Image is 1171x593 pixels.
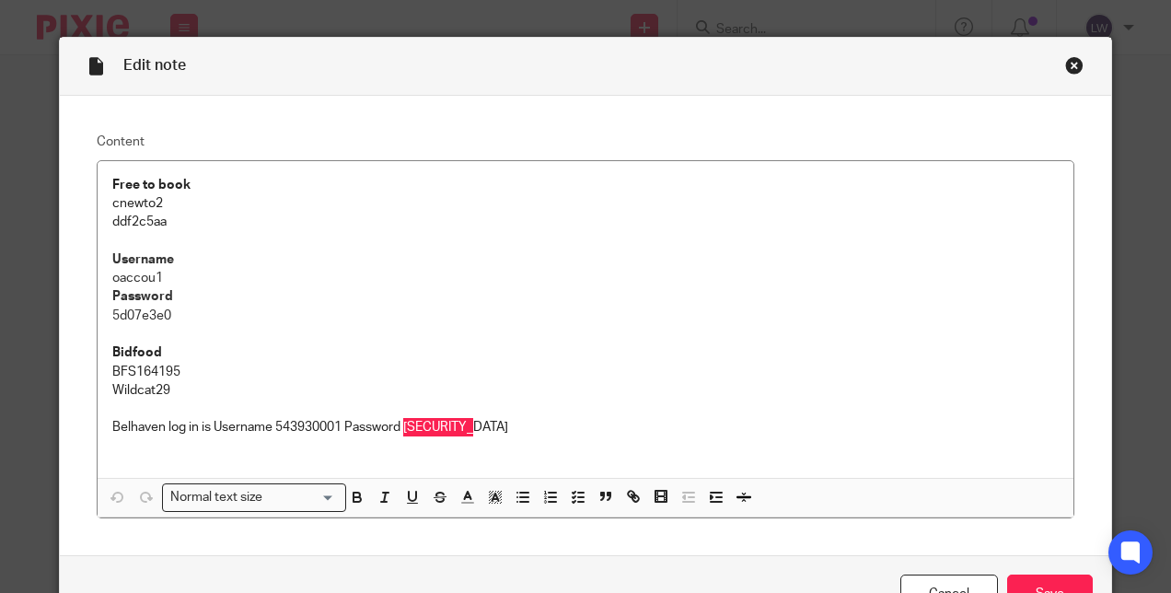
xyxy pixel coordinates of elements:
[269,488,335,507] input: Search for option
[112,179,191,192] strong: Free to book
[112,309,171,322] span: 5d07e3e0
[112,194,1060,213] p: cnewto2
[112,253,174,266] span: Username
[112,363,1060,381] p: BFS164195
[112,213,1060,231] p: ddf2c5aa
[123,58,186,73] span: Edit note
[112,418,1060,436] p: Belhaven log in is Username 543930001 Password [SECURITY_DATA]
[112,272,163,285] span: oaccou1
[112,381,1060,400] p: Wildcat29
[167,488,267,507] span: Normal text size
[112,290,173,303] span: Password
[162,483,346,512] div: Search for option
[112,346,162,359] strong: Bidfood
[97,133,1075,151] label: Content
[1065,56,1084,75] div: Close this dialog window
